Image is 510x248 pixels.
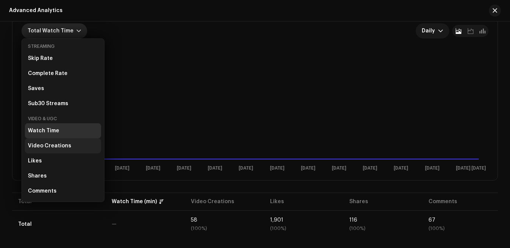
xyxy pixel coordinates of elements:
div: 116 [349,217,416,223]
text: [DATE] [394,166,408,171]
div: (100%) [270,226,337,231]
div: 67 [429,217,496,223]
text: [DATE] [363,166,377,171]
text: [DATE] [239,166,253,171]
text: [DATE] [208,166,222,171]
text: [DATE] [270,166,284,171]
div: — [112,222,179,227]
div: (100%) [429,226,496,231]
div: Likes [28,158,42,164]
div: 58 [191,217,258,223]
div: Saves [28,86,44,92]
text: [DATE] [425,166,439,171]
div: Video Creations [28,143,71,149]
div: dropdown trigger [438,23,443,38]
div: 1,901 [270,217,337,223]
div: Streaming [28,43,55,49]
div: (100%) [191,226,258,231]
span: Daily [422,23,438,38]
div: Sub30 Streams [28,101,68,107]
div: Shares [28,173,47,179]
div: Skip Rate [28,55,53,61]
text: [DATE] [301,166,315,171]
div: Watch Time [28,128,59,134]
text: [DATE] [472,166,486,171]
div: Complete Rate [28,70,68,77]
div: Video & UGC [28,116,57,122]
div: Comments [28,188,57,194]
text: [DATE] [332,166,346,171]
text: [DATE] [177,166,191,171]
text: [DATE] [456,166,470,171]
div: (100%) [349,226,416,231]
text: [DATE] [115,166,129,171]
text: [DATE] [146,166,160,171]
